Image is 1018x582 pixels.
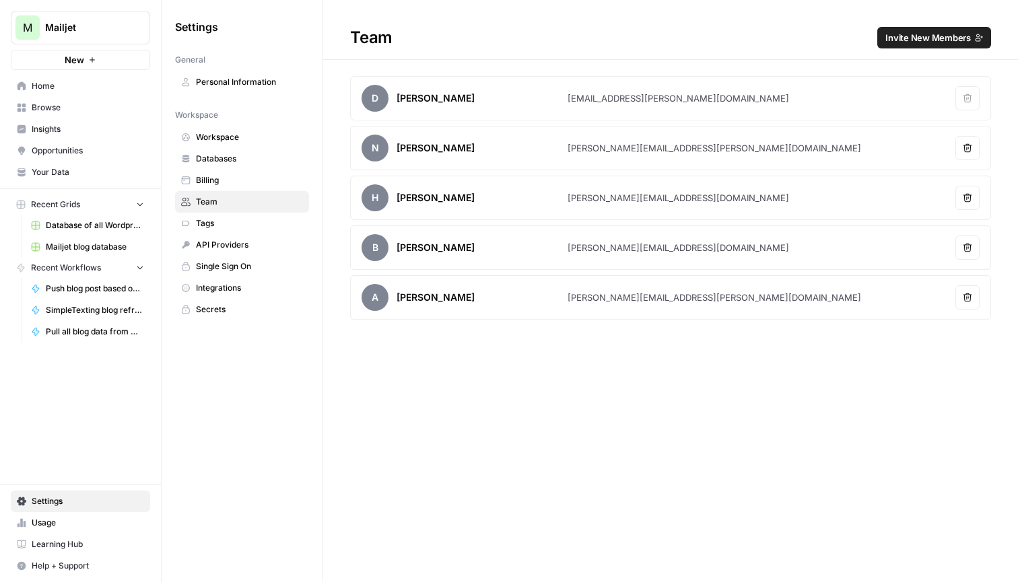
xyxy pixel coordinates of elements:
span: Mailjet blog database [46,241,144,253]
a: SimpleTexting blog refresh that doesn't change HTML [25,299,150,321]
span: Integrations [196,282,303,294]
a: Your Data [11,161,150,183]
span: Recent Workflows [31,262,101,274]
a: Settings [11,490,150,512]
span: Secrets [196,303,303,316]
span: Databases [196,153,303,165]
button: Recent Grids [11,194,150,215]
div: [PERSON_NAME][EMAIL_ADDRESS][PERSON_NAME][DOMAIN_NAME] [568,141,861,155]
span: Mailjet [45,21,127,34]
span: Push blog post based on ID to ST staging site [46,283,144,295]
div: [PERSON_NAME] [397,291,475,304]
span: H [362,184,388,211]
span: Billing [196,174,303,186]
a: Mailjet blog database [25,236,150,258]
a: Personal Information [175,71,309,93]
a: Browse [11,97,150,118]
a: Secrets [175,299,309,320]
span: SimpleTexting blog refresh that doesn't change HTML [46,304,144,316]
span: Browse [32,102,144,114]
div: [PERSON_NAME][EMAIL_ADDRESS][DOMAIN_NAME] [568,191,789,205]
div: [PERSON_NAME] [397,141,475,155]
button: Help + Support [11,555,150,577]
a: Pull all blog data from MJ to Airops + populate grid [25,321,150,342]
a: Home [11,75,150,97]
a: Insights [11,118,150,140]
span: Workspace [175,109,218,121]
button: Workspace: Mailjet [11,11,150,44]
span: Database of all Wordpress media [46,219,144,231]
button: Invite New Members [877,27,991,48]
span: Recent Grids [31,198,80,211]
a: Integrations [175,277,309,299]
span: Personal Information [196,76,303,88]
div: [PERSON_NAME][EMAIL_ADDRESS][DOMAIN_NAME] [568,241,789,254]
a: Tags [175,213,309,234]
a: API Providers [175,234,309,256]
span: Insights [32,123,144,135]
span: Workspace [196,131,303,143]
span: M [23,20,32,36]
div: [PERSON_NAME] [397,92,475,105]
span: Learning Hub [32,538,144,550]
a: Databases [175,148,309,170]
span: Single Sign On [196,260,303,272]
div: [EMAIL_ADDRESS][PERSON_NAME][DOMAIN_NAME] [568,92,789,105]
span: N [362,135,388,161]
div: [PERSON_NAME] [397,191,475,205]
span: Usage [32,517,144,529]
span: New [65,53,84,67]
button: New [11,50,150,70]
span: Pull all blog data from MJ to Airops + populate grid [46,326,144,338]
span: General [175,54,205,66]
a: Database of all Wordpress media [25,215,150,236]
a: Push blog post based on ID to ST staging site [25,278,150,299]
span: Settings [175,19,218,35]
span: Help + Support [32,560,144,572]
button: Recent Workflows [11,258,150,278]
span: B [362,234,388,261]
span: Settings [32,495,144,507]
a: Opportunities [11,140,150,161]
div: [PERSON_NAME][EMAIL_ADDRESS][PERSON_NAME][DOMAIN_NAME] [568,291,861,304]
span: Opportunities [32,145,144,157]
span: D [362,85,388,112]
span: Team [196,196,303,208]
a: Workspace [175,126,309,148]
a: Single Sign On [175,256,309,277]
a: Learning Hub [11,534,150,555]
a: Billing [175,170,309,191]
a: Usage [11,512,150,534]
div: [PERSON_NAME] [397,241,475,254]
span: Your Data [32,166,144,178]
span: Tags [196,217,303,229]
span: Invite New Members [885,31,971,44]
span: A [362,284,388,311]
div: Team [323,27,1018,48]
span: API Providers [196,239,303,251]
span: Home [32,80,144,92]
a: Team [175,191,309,213]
